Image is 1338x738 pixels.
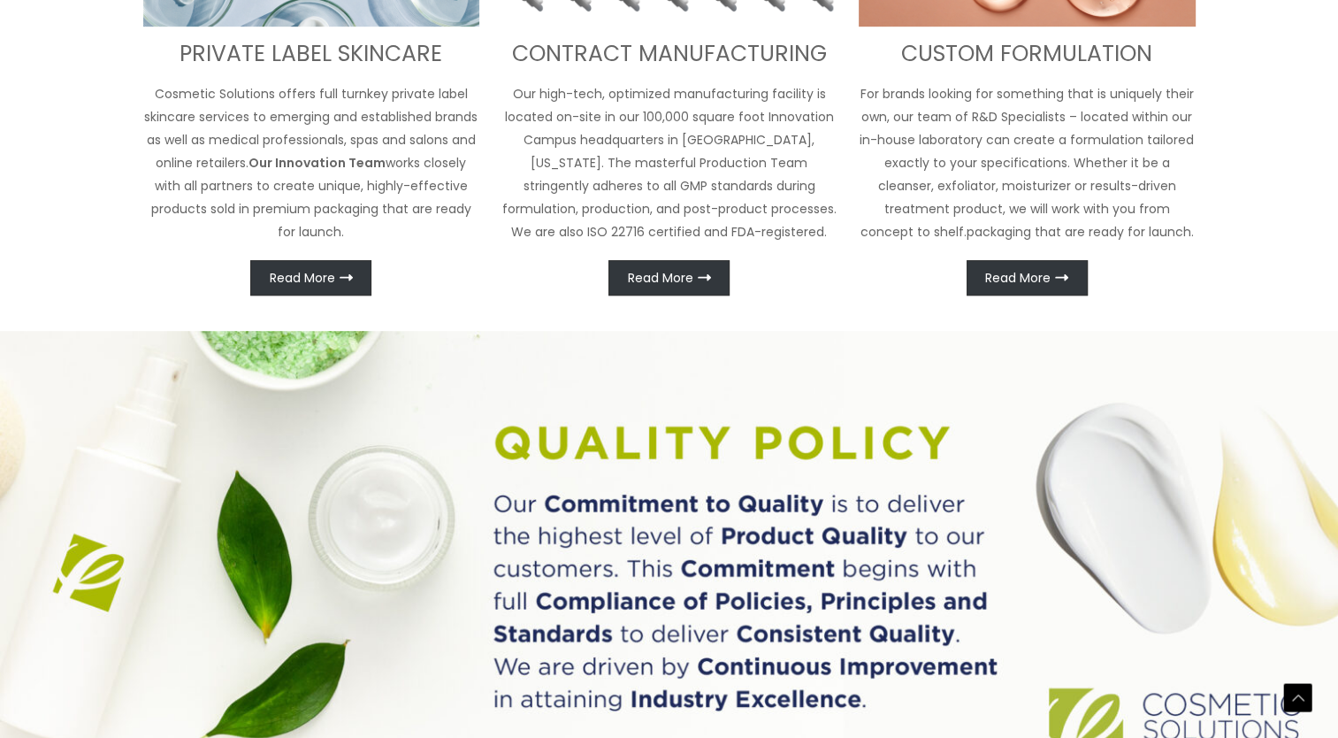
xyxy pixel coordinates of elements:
[859,82,1196,243] p: For brands looking for something that is uniquely their own, our team of R&D Specialists – locate...
[250,260,371,296] a: Read More
[143,40,480,69] h3: PRIVATE LABEL SKINCARE
[608,260,730,296] a: Read More
[270,272,335,284] span: Read More
[501,40,837,69] h3: CONTRACT MANUFACTURING
[248,154,386,172] strong: Our Innovation Team
[628,272,693,284] span: Read More
[859,40,1196,69] h3: CUSTOM FORMULATION
[143,82,480,243] p: Cosmetic Solutions offers full turnkey private label skincare services to emerging and establishe...
[967,260,1088,296] a: Read More
[501,82,837,243] p: Our high-tech, optimized manufacturing facility is located on-site in our 100,000 square foot Inn...
[985,272,1051,284] span: Read More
